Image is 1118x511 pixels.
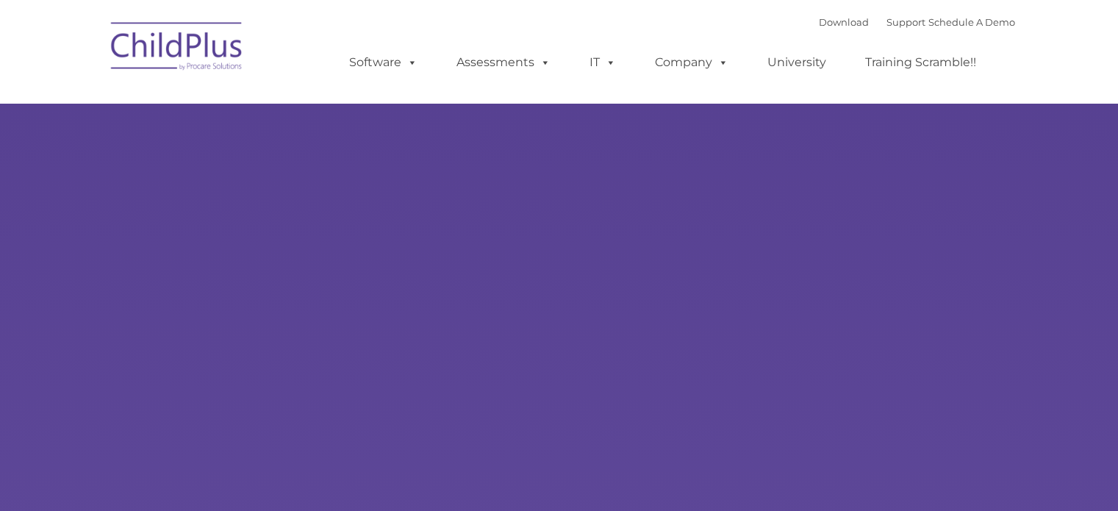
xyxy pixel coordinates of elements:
[334,48,432,77] a: Software
[640,48,743,77] a: Company
[753,48,841,77] a: University
[104,12,251,85] img: ChildPlus by Procare Solutions
[850,48,991,77] a: Training Scramble!!
[819,16,1015,28] font: |
[886,16,925,28] a: Support
[575,48,631,77] a: IT
[819,16,869,28] a: Download
[928,16,1015,28] a: Schedule A Demo
[442,48,565,77] a: Assessments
